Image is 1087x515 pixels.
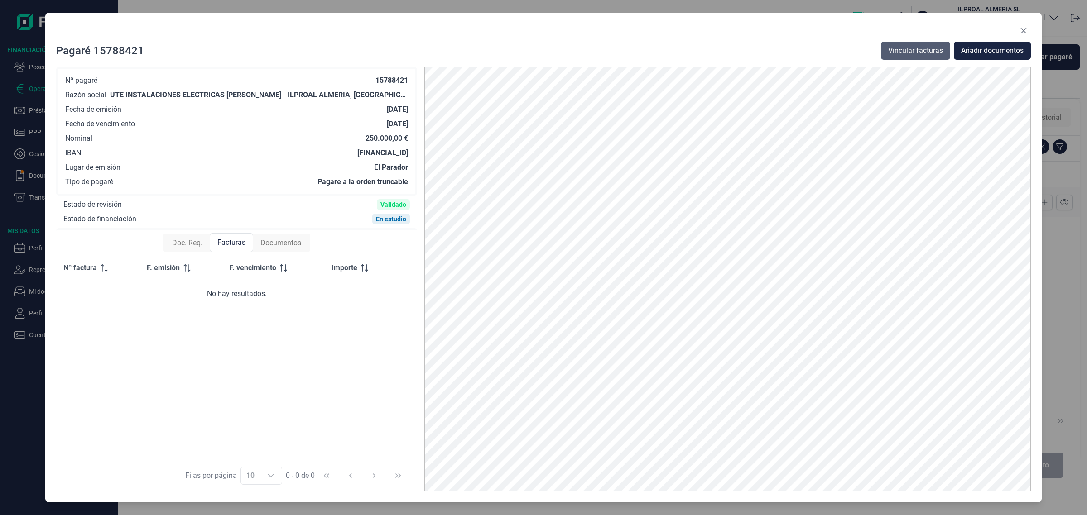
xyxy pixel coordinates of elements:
[374,163,408,172] div: El Parador
[376,215,406,223] div: En estudio
[881,42,950,60] button: Vincular facturas
[165,234,210,252] div: Doc. Req.
[56,43,144,58] div: Pagaré 15788421
[185,470,237,481] div: Filas por página
[961,45,1024,56] span: Añadir documentos
[332,262,357,273] span: Importe
[888,45,943,56] span: Vincular facturas
[147,262,180,273] span: F. emisión
[424,67,1031,491] img: PDF Viewer
[380,201,406,208] div: Validado
[317,177,408,186] div: Pagare a la orden truncable
[363,465,385,486] button: Next Page
[286,472,315,479] span: 0 - 0 de 0
[210,233,253,252] div: Facturas
[366,134,408,143] div: 250.000,00 €
[172,238,202,248] span: Doc. Req.
[65,163,120,172] div: Lugar de emisión
[65,119,135,129] div: Fecha de vencimiento
[316,465,337,486] button: First Page
[260,238,301,248] span: Documentos
[229,262,276,273] span: F. vencimiento
[65,91,106,100] div: Razón social
[357,148,408,157] div: [FINANCIAL_ID]
[63,200,122,209] div: Estado de revisión
[387,105,408,114] div: [DATE]
[217,237,245,248] span: Facturas
[65,177,113,186] div: Tipo de pagaré
[253,234,308,252] div: Documentos
[110,91,408,100] div: UTE INSTALACIONES ELECTRICAS [PERSON_NAME] - ILPROAL ALMERIA, [GEOGRAPHIC_DATA]
[63,215,136,224] div: Estado de financiación
[375,76,408,85] div: 15788421
[954,42,1031,60] button: Añadir documentos
[63,262,97,273] span: Nº factura
[65,76,97,85] div: Nº pagaré
[387,119,408,129] div: [DATE]
[1016,24,1031,38] button: Close
[63,288,410,299] div: No hay resultados.
[65,105,121,114] div: Fecha de emisión
[340,465,361,486] button: Previous Page
[387,465,409,486] button: Last Page
[260,467,282,484] div: Choose
[65,148,81,157] div: IBAN
[65,134,92,143] div: Nominal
